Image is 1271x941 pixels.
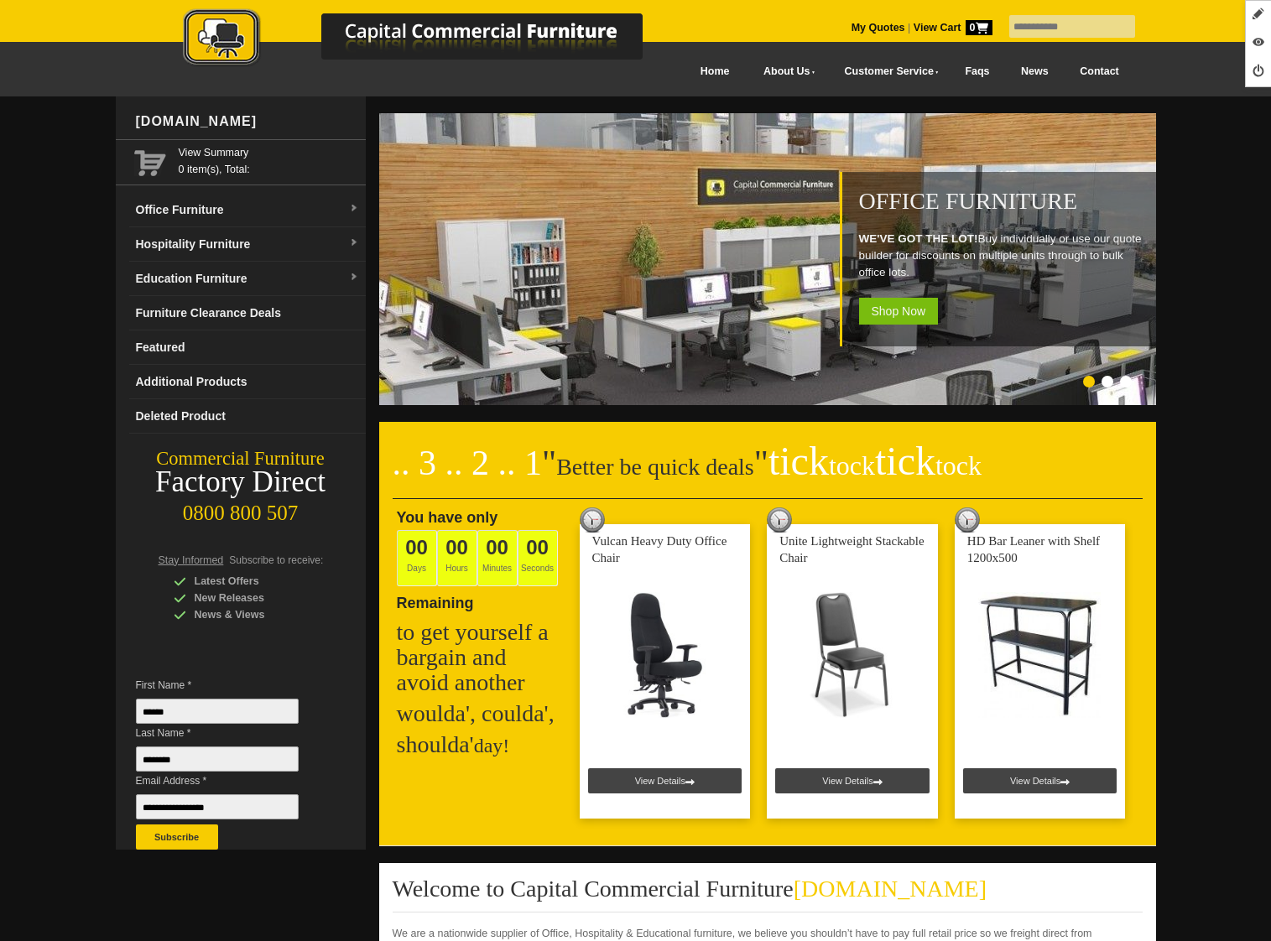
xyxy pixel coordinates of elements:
span: day! [474,735,510,756]
li: Page dot 2 [1102,376,1113,387]
img: tick tock deal clock [767,507,792,533]
input: Last Name * [136,746,299,772]
span: 00 [486,536,508,559]
span: Shop Now [859,298,939,325]
a: About Us [745,53,826,91]
a: View Cart0 [910,22,992,34]
span: 0 item(s), Total: [179,144,359,175]
input: First Name * [136,699,299,724]
span: " [754,444,982,482]
span: Stay Informed [159,554,224,566]
p: Buy individually or use our quote builder for discounts on multiple units through to bulk office ... [859,231,1148,281]
span: Hours [437,530,477,586]
a: Faqs [950,53,1006,91]
span: [DOMAIN_NAME] [794,876,987,902]
a: Additional Products [129,365,366,399]
img: dropdown [349,238,359,248]
img: tick tock deal clock [955,507,980,533]
a: Furniture Clearance Deals [129,296,366,330]
img: dropdown [349,204,359,214]
div: 0800 800 507 [116,493,366,525]
span: Subscribe to receive: [229,554,323,566]
a: News [1005,53,1064,91]
a: Office Furniture WE'VE GOT THE LOT!Buy individually or use our quote builder for discounts on mul... [379,396,1159,408]
a: View Summary [179,144,359,161]
span: tick tick [768,439,982,483]
span: Last Name * [136,725,324,741]
img: dropdown [349,273,359,283]
a: Hospitality Furnituredropdown [129,227,366,262]
a: My Quotes [852,22,905,34]
h1: Office Furniture [859,189,1148,214]
a: Education Furnituredropdown [129,262,366,296]
span: First Name * [136,677,324,694]
a: Deleted Product [129,399,366,434]
span: You have only [397,509,498,526]
span: tock [935,450,982,481]
div: News & Views [174,606,333,623]
li: Page dot 1 [1083,376,1095,387]
span: Minutes [477,530,518,586]
h2: Better be quick deals [393,449,1143,499]
span: 00 [526,536,549,559]
span: Email Address * [136,772,324,789]
span: 0 [966,20,992,35]
div: [DOMAIN_NAME] [129,96,366,147]
span: tock [829,450,875,481]
a: Customer Service [826,53,949,91]
div: Commercial Furniture [116,447,366,470]
span: 00 [445,536,468,559]
img: Capital Commercial Furniture Logo [137,8,724,70]
button: Subscribe [136,824,218,850]
img: Office Furniture [379,113,1159,405]
a: Capital Commercial Furniture Logo [137,8,724,75]
a: Office Furnituredropdown [129,193,366,227]
h2: shoulda' [397,732,565,758]
strong: WE'VE GOT THE LOT! [859,232,978,245]
h2: woulda', coulda', [397,701,565,726]
span: Seconds [518,530,558,586]
h2: to get yourself a bargain and avoid another [397,620,565,695]
span: " [542,444,556,482]
li: Page dot 3 [1120,376,1132,387]
input: Email Address * [136,794,299,819]
span: Remaining [397,588,474,611]
strong: View Cart [914,22,992,34]
span: 00 [405,536,428,559]
div: Factory Direct [116,470,366,494]
div: Latest Offers [174,573,333,590]
a: Contact [1064,53,1134,91]
img: tick tock deal clock [580,507,605,533]
div: New Releases [174,590,333,606]
a: Featured [129,330,366,365]
span: .. 3 .. 2 .. 1 [393,444,543,482]
h2: Welcome to Capital Commercial Furniture [393,876,1143,912]
span: Days [397,530,437,586]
